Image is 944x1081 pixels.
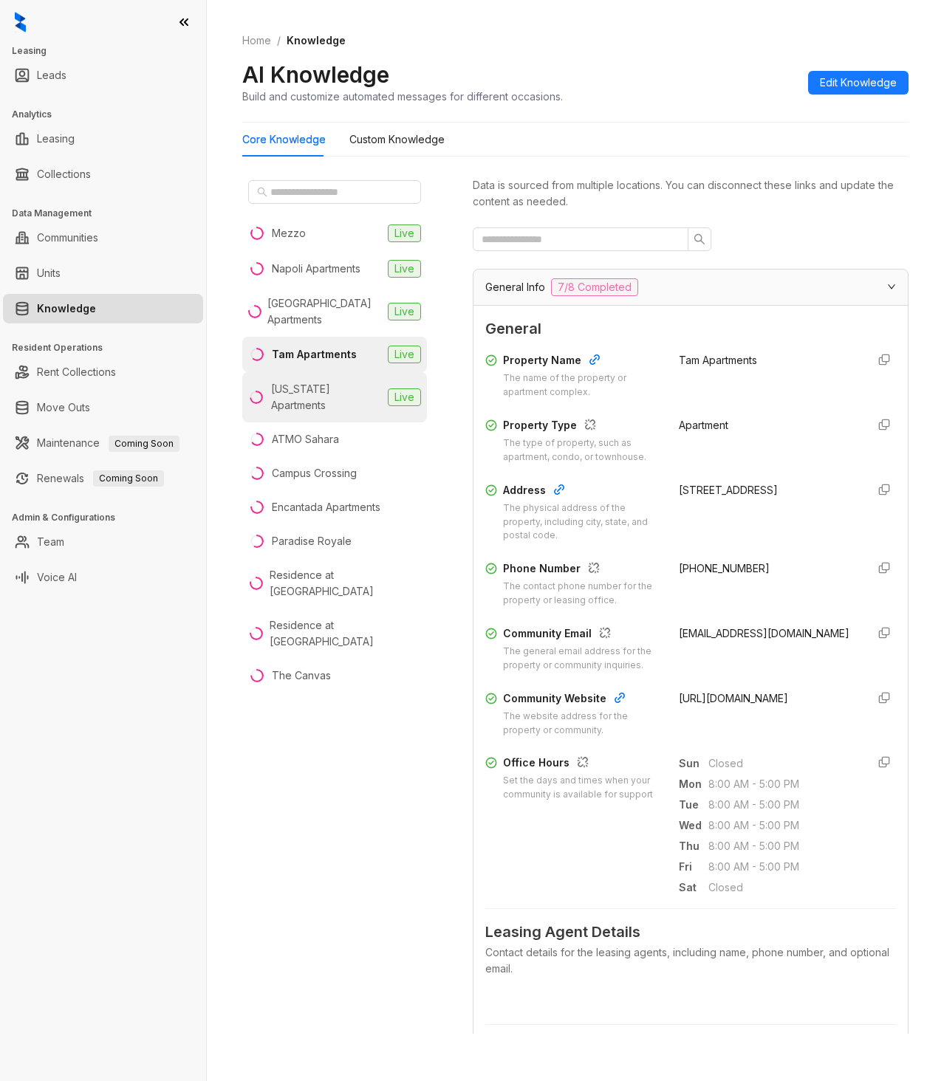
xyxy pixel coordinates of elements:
h3: Resident Operations [12,341,206,354]
span: search [257,187,267,197]
span: [URL][DOMAIN_NAME] [679,692,788,704]
span: 8:00 AM - 5:00 PM [708,838,855,854]
div: [GEOGRAPHIC_DATA] Apartments [267,295,382,328]
div: Community Website [503,690,661,710]
span: Live [388,303,421,320]
h3: Analytics [12,108,206,121]
span: Tue [679,797,708,813]
div: Data is sourced from multiple locations. You can disconnect these links and update the content as... [473,177,909,210]
span: [PHONE_NUMBER] [679,562,770,574]
span: [EMAIL_ADDRESS][DOMAIN_NAME] [679,627,849,639]
li: Maintenance [3,428,203,458]
div: Campus Crossing [272,465,357,481]
div: Residence at [GEOGRAPHIC_DATA] [270,617,421,650]
a: Knowledge [37,294,96,323]
span: 8:00 AM - 5:00 PM [708,859,855,875]
a: Team [37,527,64,557]
span: Leasing Agent Details [485,921,896,944]
div: The website address for the property or community. [503,710,661,738]
span: Mon [679,776,708,792]
div: The type of property, such as apartment, condo, or townhouse. [503,436,661,464]
h2: AI Knowledge [242,61,389,89]
li: Move Outs [3,393,203,422]
span: 7/8 Completed [551,278,638,296]
div: Encantada Apartments [272,499,380,515]
span: Coming Soon [109,436,179,452]
h3: Leasing [12,44,206,58]
span: 8:00 AM - 5:00 PM [708,797,855,813]
div: The general email address for the property or community inquiries. [503,645,661,673]
div: [STREET_ADDRESS] [679,482,855,498]
h3: Admin & Configurations [12,511,206,524]
li: Units [3,258,203,288]
div: Build and customize automated messages for different occasions. [242,89,563,104]
div: The physical address of the property, including city, state, and postal code. [503,501,661,543]
a: Leads [37,61,66,90]
a: Collections [37,159,91,189]
div: Contact details for the leasing agents, including name, phone number, and optional email. [485,944,896,977]
span: General Info [485,279,545,295]
div: Office Hours [503,755,661,774]
li: Leasing [3,124,203,154]
a: Units [37,258,61,288]
span: Knowledge [287,34,346,47]
div: [US_STATE] Apartments [271,381,382,413]
li: / [277,32,281,49]
div: Property Name [503,352,661,371]
h3: Data Management [12,207,206,220]
a: Communities [37,223,98,253]
div: The name of the property or apartment complex. [503,371,661,399]
div: General Info7/8 Completed [473,270,908,305]
span: Closed [708,879,855,896]
li: Communities [3,223,203,253]
span: Edit Knowledge [820,75,897,91]
a: Home [239,32,274,49]
li: Voice AI [3,563,203,592]
a: RenewalsComing Soon [37,464,164,493]
img: logo [15,12,26,32]
span: Sun [679,755,708,772]
div: Mezzo [272,225,306,241]
div: Set the days and times when your community is available for support [503,774,661,802]
span: Live [388,388,421,406]
span: Tam Apartments [679,354,757,366]
span: expanded [887,282,896,291]
span: 8:00 AM - 5:00 PM [708,817,855,834]
div: Address [503,482,661,501]
span: Live [388,224,421,242]
div: Tam Apartments [272,346,357,363]
a: Leasing [37,124,75,154]
div: The contact phone number for the property or leasing office. [503,580,661,608]
span: Thu [679,838,708,854]
li: Rent Collections [3,357,203,387]
span: Live [388,260,421,278]
div: Property Type [503,417,661,436]
span: 8:00 AM - 5:00 PM [708,776,855,792]
span: Coming Soon [93,470,164,487]
span: Wed [679,817,708,834]
span: Live [388,346,421,363]
span: Closed [708,755,855,772]
li: Renewals [3,464,203,493]
div: Core Knowledge [242,131,326,148]
div: The Canvas [272,668,331,684]
div: Paradise Royale [272,533,352,549]
div: ATMO Sahara [272,431,339,447]
div: Napoli Apartments [272,261,360,277]
span: Sat [679,879,708,896]
span: General [485,318,896,340]
li: Team [3,527,203,557]
span: Apartment [679,419,728,431]
div: Community Email [503,625,661,645]
a: Rent Collections [37,357,116,387]
a: Voice AI [37,563,77,592]
li: Collections [3,159,203,189]
li: Leads [3,61,203,90]
span: Fri [679,859,708,875]
div: Phone Number [503,560,661,580]
li: Knowledge [3,294,203,323]
div: Custom Knowledge [349,131,445,148]
div: Residence at [GEOGRAPHIC_DATA] [270,567,421,600]
span: search [694,233,705,245]
a: Move Outs [37,393,90,422]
